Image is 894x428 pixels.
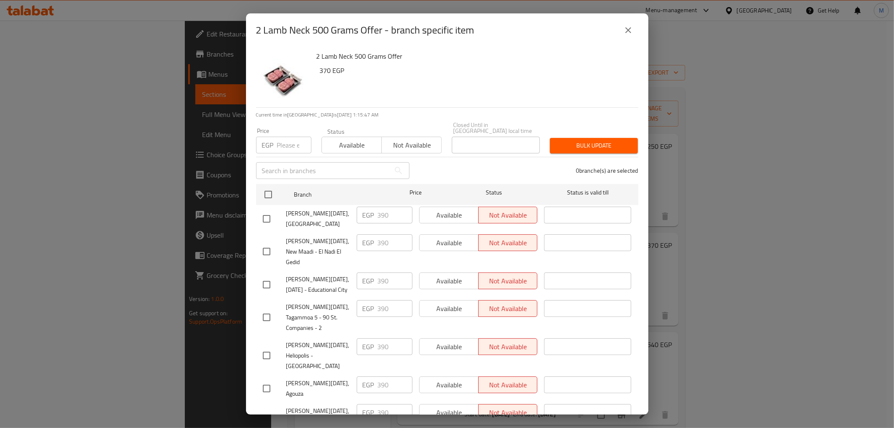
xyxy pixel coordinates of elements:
[378,234,412,251] input: Please enter price
[286,340,350,371] span: [PERSON_NAME][DATE], Heliopolis - [GEOGRAPHIC_DATA]
[378,207,412,223] input: Please enter price
[363,303,374,314] p: EGP
[256,23,474,37] h2: 2 Lamb Neck 500 Grams Offer - branch specific item
[294,189,381,200] span: Branch
[550,138,638,153] button: Bulk update
[385,139,438,151] span: Not available
[256,162,390,179] input: Search in branches
[325,139,378,151] span: Available
[286,302,350,333] span: [PERSON_NAME][DATE], Tagammoa 5 - 90 St. Companies - 2
[320,65,632,76] h6: 370 EGP
[363,342,374,352] p: EGP
[557,140,631,151] span: Bulk update
[363,276,374,286] p: EGP
[618,20,638,40] button: close
[378,300,412,317] input: Please enter price
[256,50,310,104] img: 2 Lamb Neck 500 Grams Offer
[277,137,311,153] input: Please enter price
[378,404,412,421] input: Please enter price
[378,338,412,355] input: Please enter price
[378,376,412,393] input: Please enter price
[381,137,442,153] button: Not available
[544,187,631,198] span: Status is valid till
[286,208,350,229] span: [PERSON_NAME][DATE], [GEOGRAPHIC_DATA]
[363,380,374,390] p: EGP
[262,140,274,150] p: EGP
[256,111,638,119] p: Current time in [GEOGRAPHIC_DATA] is [DATE] 1:15:47 AM
[321,137,382,153] button: Available
[286,378,350,399] span: [PERSON_NAME][DATE], Agouza
[316,50,632,62] h6: 2 Lamb Neck 500 Grams Offer
[286,236,350,267] span: [PERSON_NAME][DATE], New Maadi - El Nadi El Gedid
[363,210,374,220] p: EGP
[388,187,443,198] span: Price
[378,272,412,289] input: Please enter price
[450,187,537,198] span: Status
[286,274,350,295] span: [PERSON_NAME][DATE], [DATE] - Educational City
[576,166,638,175] p: 0 branche(s) are selected
[363,238,374,248] p: EGP
[363,407,374,418] p: EGP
